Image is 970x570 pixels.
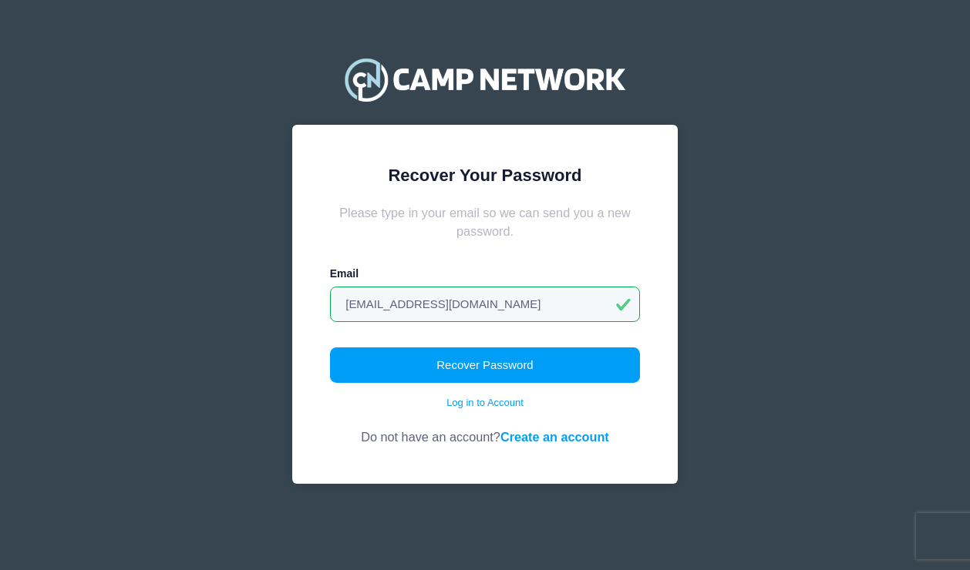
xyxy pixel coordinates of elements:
div: Please type in your email so we can send you a new password. [330,203,641,241]
a: Create an account [500,430,609,444]
img: Camp Network [338,49,632,110]
div: Recover Your Password [330,163,641,188]
a: Log in to Account [446,395,524,411]
button: Recover Password [330,347,641,383]
div: Do not have an account? [330,410,641,446]
label: Email [330,266,359,282]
